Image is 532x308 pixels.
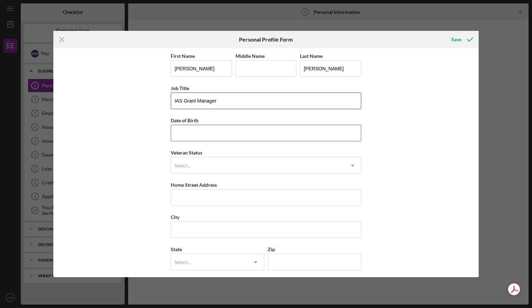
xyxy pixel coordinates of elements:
div: Select... [175,259,190,265]
label: Zip [268,246,275,252]
h6: Personal Profile Form [239,36,293,43]
button: Save [444,33,479,46]
label: Date of Birth [171,117,198,123]
label: City [171,214,179,220]
label: Job Title [171,85,189,91]
label: Last Name [300,53,322,59]
label: Home Street Address [171,182,217,188]
div: Select... [175,163,190,168]
div: Save [451,33,461,46]
label: First Name [171,53,195,59]
label: Middle Name [236,53,265,59]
